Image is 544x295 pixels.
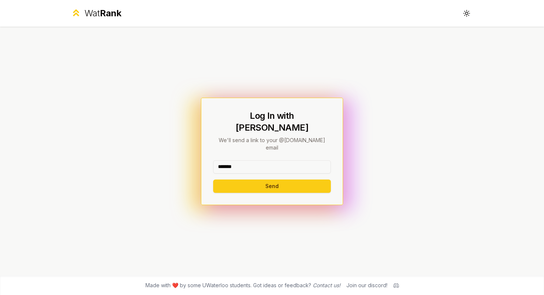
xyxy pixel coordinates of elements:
div: Wat [84,7,121,19]
a: WatRank [71,7,121,19]
span: Made with ❤️ by some UWaterloo students. Got ideas or feedback? [145,282,340,289]
h1: Log In with [PERSON_NAME] [213,110,331,134]
p: We'll send a link to your @[DOMAIN_NAME] email [213,137,331,151]
span: Rank [100,8,121,19]
a: Contact us! [313,282,340,288]
div: Join our discord! [346,282,387,289]
button: Send [213,180,331,193]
